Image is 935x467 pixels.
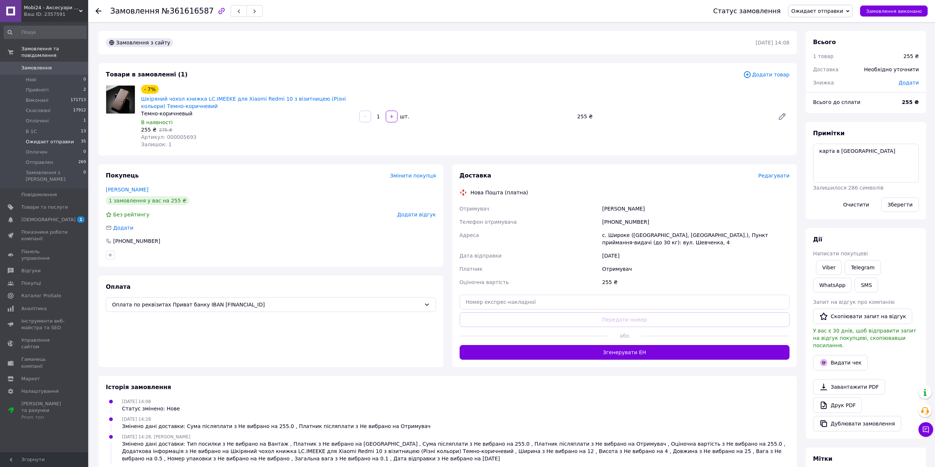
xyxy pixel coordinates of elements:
[106,283,130,290] span: Оплата
[601,262,791,276] div: Отримувач
[141,134,197,140] span: Артикул: 000005693
[113,212,150,218] span: Без рейтингу
[813,39,836,46] span: Всього
[26,118,49,124] span: Оплачені
[813,455,832,462] span: Мітки
[83,118,86,124] span: 1
[78,159,86,166] span: 269
[26,107,51,114] span: Скасовані
[26,169,83,183] span: Замовлення з [PERSON_NAME]
[398,113,410,120] div: шт.
[141,119,173,125] span: В наявності
[26,128,37,135] span: В 1С
[83,87,86,93] span: 2
[141,96,346,109] a: Шкіряний чохол книжка LC.IMEEKE для Xiaomi Redmi 10 з візитницею (Різні кольори) Темно-коричневий
[21,376,40,382] span: Маркет
[21,356,68,369] span: Гаманець компанії
[713,7,781,15] div: Статус замовлення
[106,38,173,47] div: Замовлення з сайту
[77,216,84,223] span: 1
[918,422,933,437] button: Чат з покупцем
[903,53,919,60] div: 255 ₴
[813,144,919,183] textarea: карта в [GEOGRAPHIC_DATA]
[813,67,838,72] span: Доставка
[106,71,188,78] span: Товари в замовленні (1)
[122,434,190,439] span: [DATE] 14:28, [PERSON_NAME]
[81,128,86,135] span: 13
[122,417,151,422] span: [DATE] 14:28
[141,110,353,117] div: Темно-коричневый
[813,53,834,59] span: 1 товар
[813,80,834,86] span: Знижка
[73,107,86,114] span: 17912
[83,169,86,183] span: 0
[141,85,159,94] div: - 7%
[122,423,431,430] div: Змінено дані доставки: Сума післяплати з Не вибрано на 255.0 , Платник післяплати з Не вибрано на...
[608,332,641,340] span: або
[860,6,928,17] button: Замовлення виконано
[21,337,68,350] span: Управління сайтом
[460,345,790,360] button: Згенерувати ЕН
[159,127,172,133] span: 275 ₴
[81,139,86,145] span: 35
[460,295,790,309] input: Номер експрес-накладної
[460,172,492,179] span: Доставка
[460,232,479,238] span: Адреса
[837,197,875,212] button: Очистити
[21,46,88,59] span: Замовлення та повідомлення
[24,11,88,18] div: Ваш ID: 2357591
[574,111,772,122] div: 255 ₴
[813,355,868,370] button: Видати чек
[122,405,180,412] div: Статус змінено: Нове
[469,189,530,196] div: Нова Пошта (платна)
[26,139,74,145] span: Ожидает отправки
[601,276,791,289] div: 255 ₴
[83,76,86,83] span: 0
[21,65,52,71] span: Замовлення
[106,172,139,179] span: Покупець
[813,398,862,413] a: Друк PDF
[601,202,791,215] div: [PERSON_NAME]
[813,278,852,292] a: WhatsApp
[758,173,790,179] span: Редагувати
[813,99,860,105] span: Всього до сплати
[813,251,868,256] span: Написати покупцеві
[112,237,161,245] div: [PHONE_NUMBER]
[813,236,822,243] span: Дії
[21,414,68,421] div: Prom топ
[775,109,790,124] a: Редагувати
[460,279,509,285] span: Оціночна вартість
[601,229,791,249] div: с. Широке ([GEOGRAPHIC_DATA], [GEOGRAPHIC_DATA].), Пункт приймання-видачі (до 30 кг): вул. Шевчен...
[26,97,48,104] span: Виконані
[601,215,791,229] div: [PHONE_NUMBER]
[106,384,171,391] span: Історія замовлення
[21,388,59,395] span: Налаштування
[21,267,40,274] span: Відгуки
[21,305,47,312] span: Аналітика
[141,127,157,133] span: 255 ₴
[902,99,919,105] b: 255 ₴
[26,159,53,166] span: Отправлен
[96,7,101,15] div: Повернутися назад
[813,299,895,305] span: Запит на відгук про компанію
[743,71,790,79] span: Додати товар
[4,26,87,39] input: Пошук
[866,8,922,14] span: Замовлення виконано
[106,187,148,193] a: [PERSON_NAME]
[21,280,41,287] span: Покупці
[855,278,878,292] button: SMS
[110,7,159,15] span: Замовлення
[397,212,436,218] span: Додати відгук
[21,318,68,331] span: Інструменти веб-майстра та SEO
[122,440,790,462] div: Змінено дані доставки: Тип посилки з Не вибрано на Вантаж , Платник з Не вибрано на [GEOGRAPHIC_D...
[21,292,61,299] span: Каталог ProSale
[813,130,845,137] span: Примітки
[106,196,189,205] div: 1 замовлення у вас на 255 ₴
[21,204,68,211] span: Товари та послуги
[813,379,885,395] a: Завантажити PDF
[460,206,489,212] span: Отримувач
[162,7,214,15] span: №361616587
[21,248,68,262] span: Панель управління
[106,86,135,114] img: Шкіряний чохол книжка LC.IMEEKE для Xiaomi Redmi 10 з візитницею (Різні кольори) Темно-коричневий
[122,399,151,404] span: [DATE] 14:08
